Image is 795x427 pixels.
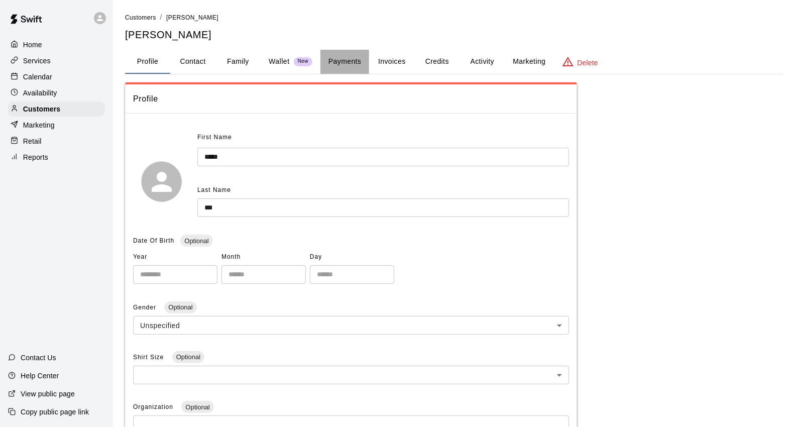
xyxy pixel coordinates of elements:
[8,118,105,133] a: Marketing
[8,101,105,117] a: Customers
[23,40,42,50] p: Home
[215,50,261,74] button: Family
[125,12,783,23] nav: breadcrumb
[125,50,783,74] div: basic tabs example
[414,50,460,74] button: Credits
[21,407,89,417] p: Copy public page link
[21,389,75,399] p: View public page
[125,50,170,74] button: Profile
[133,403,175,410] span: Organization
[8,53,105,68] a: Services
[133,249,217,265] span: Year
[23,88,57,98] p: Availability
[505,50,553,74] button: Marketing
[8,69,105,84] a: Calendar
[8,85,105,100] a: Availability
[166,14,218,21] span: [PERSON_NAME]
[181,403,213,411] span: Optional
[8,134,105,149] a: Retail
[133,237,174,244] span: Date Of Birth
[8,150,105,165] a: Reports
[23,152,48,162] p: Reports
[180,237,212,245] span: Optional
[8,37,105,52] a: Home
[369,50,414,74] button: Invoices
[125,28,783,42] h5: [PERSON_NAME]
[125,14,156,21] span: Customers
[269,56,290,67] p: Wallet
[160,12,162,23] li: /
[23,136,42,146] p: Retail
[164,303,196,311] span: Optional
[133,354,166,361] span: Shirt Size
[172,353,204,361] span: Optional
[23,56,51,66] p: Services
[221,249,306,265] span: Month
[310,249,394,265] span: Day
[23,120,55,130] p: Marketing
[21,371,59,381] p: Help Center
[197,186,231,193] span: Last Name
[133,316,569,335] div: Unspecified
[578,58,598,68] p: Delete
[125,13,156,21] a: Customers
[23,104,60,114] p: Customers
[294,58,312,65] span: New
[170,50,215,74] button: Contact
[320,50,369,74] button: Payments
[460,50,505,74] button: Activity
[197,130,232,146] span: First Name
[23,72,52,82] p: Calendar
[21,353,56,363] p: Contact Us
[133,92,569,105] span: Profile
[133,304,158,311] span: Gender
